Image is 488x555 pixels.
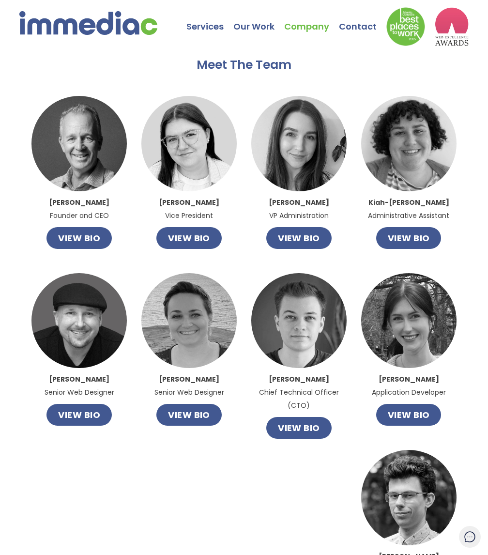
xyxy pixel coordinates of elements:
[368,198,449,207] strong: Kiah-[PERSON_NAME]
[156,227,222,249] button: VIEW BIO
[46,404,112,426] button: VIEW BIO
[251,273,347,369] img: Daniel.jpg
[379,374,439,384] strong: [PERSON_NAME]
[141,96,237,191] img: Catlin.jpg
[156,404,222,426] button: VIEW BIO
[251,96,347,191] img: Alley.jpg
[386,7,425,46] img: Down
[46,227,112,249] button: VIEW BIO
[31,96,127,191] img: John.jpg
[251,373,347,412] p: Chief Technical Officer (CTO)
[233,2,284,36] a: Our Work
[361,450,457,545] img: Alex.jpg
[266,227,332,249] button: VIEW BIO
[376,404,442,426] button: VIEW BIO
[368,196,449,222] p: Administrative Assistant
[339,2,386,36] a: Contact
[269,374,329,384] strong: [PERSON_NAME]
[361,96,457,191] img: imageedit_1_9466638877.jpg
[266,417,332,439] button: VIEW BIO
[49,374,109,384] strong: [PERSON_NAME]
[186,2,233,36] a: Services
[284,2,339,36] a: Company
[154,373,224,399] p: Senior Web Designer
[269,196,329,222] p: VP Administration
[45,373,114,399] p: Senior Web Designer
[435,7,469,46] img: logo2_wea_nobg.webp
[49,198,109,207] strong: [PERSON_NAME]
[31,273,127,369] img: Todd.jpg
[19,11,157,35] img: immediac
[372,373,446,399] p: Application Developer
[159,198,219,207] strong: [PERSON_NAME]
[141,273,237,369] img: Amanda.jpg
[49,196,109,222] p: Founder and CEO
[159,374,219,384] strong: [PERSON_NAME]
[376,227,442,249] button: VIEW BIO
[361,273,457,369] img: Ellen.jpg
[159,196,219,222] p: Vice President
[197,58,291,72] h2: Meet The Team
[269,198,329,207] strong: [PERSON_NAME]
